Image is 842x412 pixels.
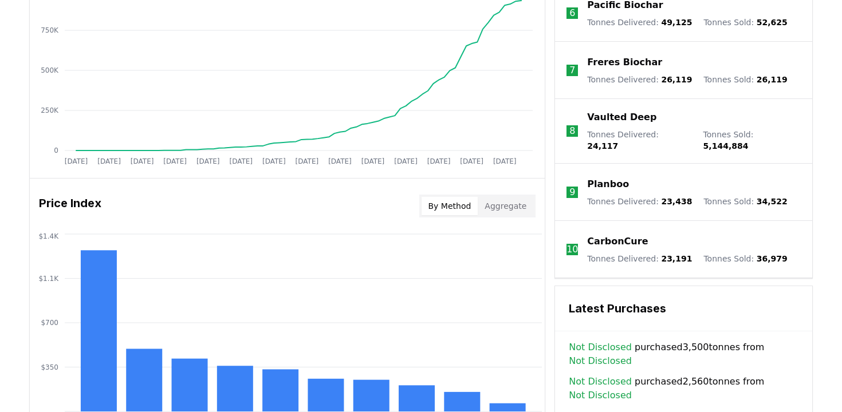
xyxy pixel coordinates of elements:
[569,124,575,138] p: 8
[569,185,575,199] p: 9
[587,177,629,191] a: Planboo
[569,354,632,368] a: Not Disclosed
[569,375,632,389] a: Not Disclosed
[97,157,121,165] tspan: [DATE]
[41,363,58,371] tspan: $350
[569,389,632,402] a: Not Disclosed
[262,157,286,165] tspan: [DATE]
[757,75,788,84] span: 26,119
[39,195,101,217] h3: Price Index
[427,157,451,165] tspan: [DATE]
[587,110,656,124] a: Vaulted Deep
[587,129,691,152] p: Tonnes Delivered :
[131,157,154,165] tspan: [DATE]
[361,157,385,165] tspan: [DATE]
[65,157,88,165] tspan: [DATE]
[196,157,220,165] tspan: [DATE]
[566,243,578,256] p: 10
[703,17,787,28] p: Tonnes Sold :
[569,300,798,317] h3: Latest Purchases
[587,253,692,264] p: Tonnes Delivered :
[41,106,59,114] tspan: 250K
[587,235,648,248] a: CarbonCure
[569,340,798,368] span: purchased 3,500 tonnes from
[587,56,662,69] a: Freres Biochar
[661,197,692,206] span: 23,438
[587,141,618,150] span: 24,117
[703,196,787,207] p: Tonnes Sold :
[422,197,478,215] button: By Method
[296,157,319,165] tspan: [DATE]
[703,74,787,85] p: Tonnes Sold :
[328,157,352,165] tspan: [DATE]
[757,197,788,206] span: 34,522
[569,340,632,354] a: Not Disclosed
[569,64,575,77] p: 7
[478,197,533,215] button: Aggregate
[587,74,692,85] p: Tonnes Delivered :
[661,18,692,27] span: 49,125
[569,375,798,402] span: purchased 2,560 tonnes from
[757,18,788,27] span: 52,625
[41,66,59,74] tspan: 500K
[587,196,692,207] p: Tonnes Delivered :
[493,157,517,165] tspan: [DATE]
[569,6,575,20] p: 6
[703,129,801,152] p: Tonnes Sold :
[460,157,483,165] tspan: [DATE]
[41,26,59,34] tspan: 750K
[163,157,187,165] tspan: [DATE]
[661,75,692,84] span: 26,119
[38,232,59,240] tspan: $1.4K
[703,141,749,150] span: 5,144,884
[54,146,58,154] tspan: 0
[661,254,692,263] span: 23,191
[757,254,788,263] span: 36,979
[703,253,787,264] p: Tonnes Sold :
[587,17,692,28] p: Tonnes Delivered :
[38,275,59,283] tspan: $1.1K
[394,157,418,165] tspan: [DATE]
[41,319,58,327] tspan: $700
[229,157,253,165] tspan: [DATE]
